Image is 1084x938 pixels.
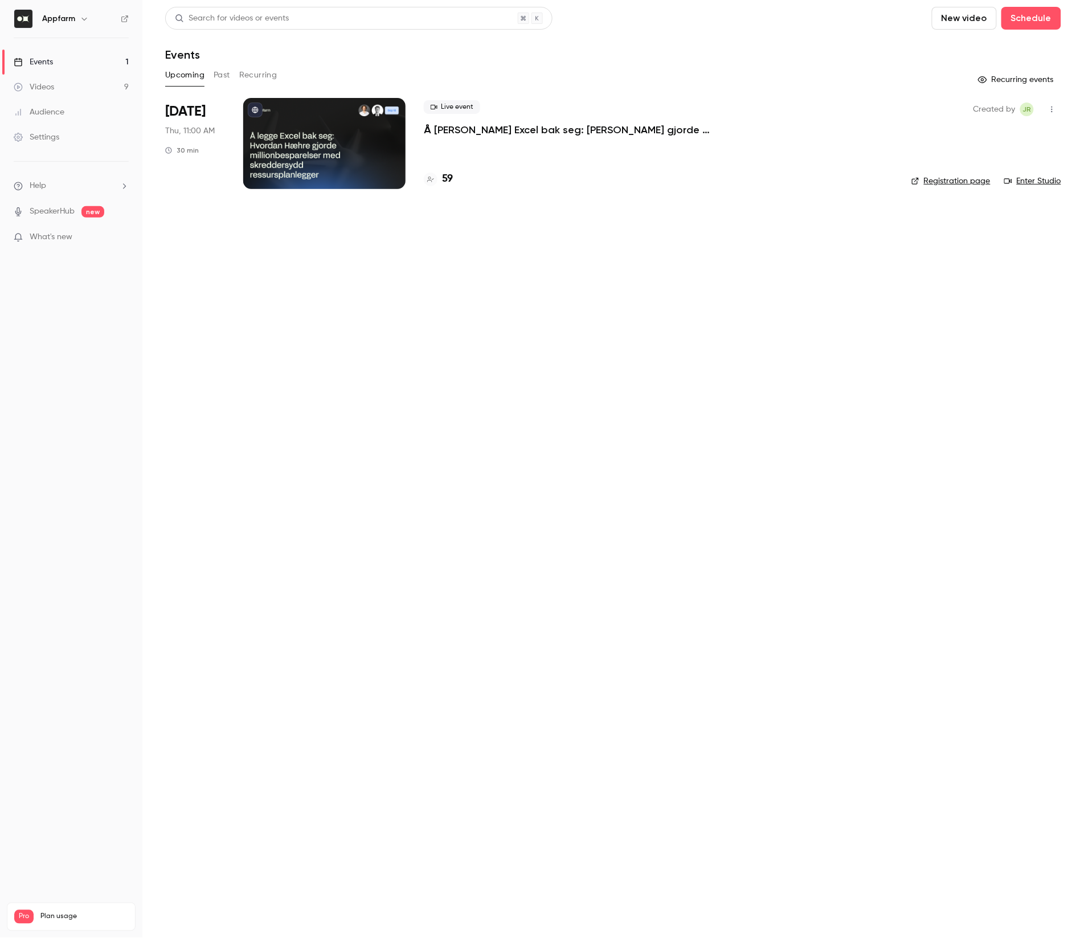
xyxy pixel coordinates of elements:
[14,10,32,28] img: Appfarm
[165,146,199,155] div: 30 min
[1001,7,1061,30] button: Schedule
[1004,175,1061,187] a: Enter Studio
[40,912,128,921] span: Plan usage
[14,107,64,118] div: Audience
[1020,103,1034,116] span: Julie Remen
[239,66,277,84] button: Recurring
[442,171,453,187] h4: 59
[973,71,1061,89] button: Recurring events
[165,98,225,189] div: Sep 18 Thu, 11:00 AM (Europe/Oslo)
[175,13,289,24] div: Search for videos or events
[165,66,204,84] button: Upcoming
[932,7,997,30] button: New video
[911,175,991,187] a: Registration page
[14,180,129,192] li: help-dropdown-opener
[214,66,230,84] button: Past
[424,100,480,114] span: Live event
[165,125,215,137] span: Thu, 11:00 AM
[14,56,53,68] div: Events
[973,103,1016,116] span: Created by
[1023,103,1032,116] span: JR
[30,206,75,218] a: SpeakerHub
[30,231,72,243] span: What's new
[81,206,104,218] span: new
[14,132,59,143] div: Settings
[42,13,75,24] h6: Appfarm
[165,103,206,121] span: [DATE]
[115,232,129,243] iframe: Noticeable Trigger
[424,171,453,187] a: 59
[14,910,34,924] span: Pro
[30,180,46,192] span: Help
[424,123,766,137] a: Å [PERSON_NAME] Excel bak seg: [PERSON_NAME] gjorde millionbesparelser med skreddersydd ressurspl...
[14,81,54,93] div: Videos
[165,48,200,62] h1: Events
